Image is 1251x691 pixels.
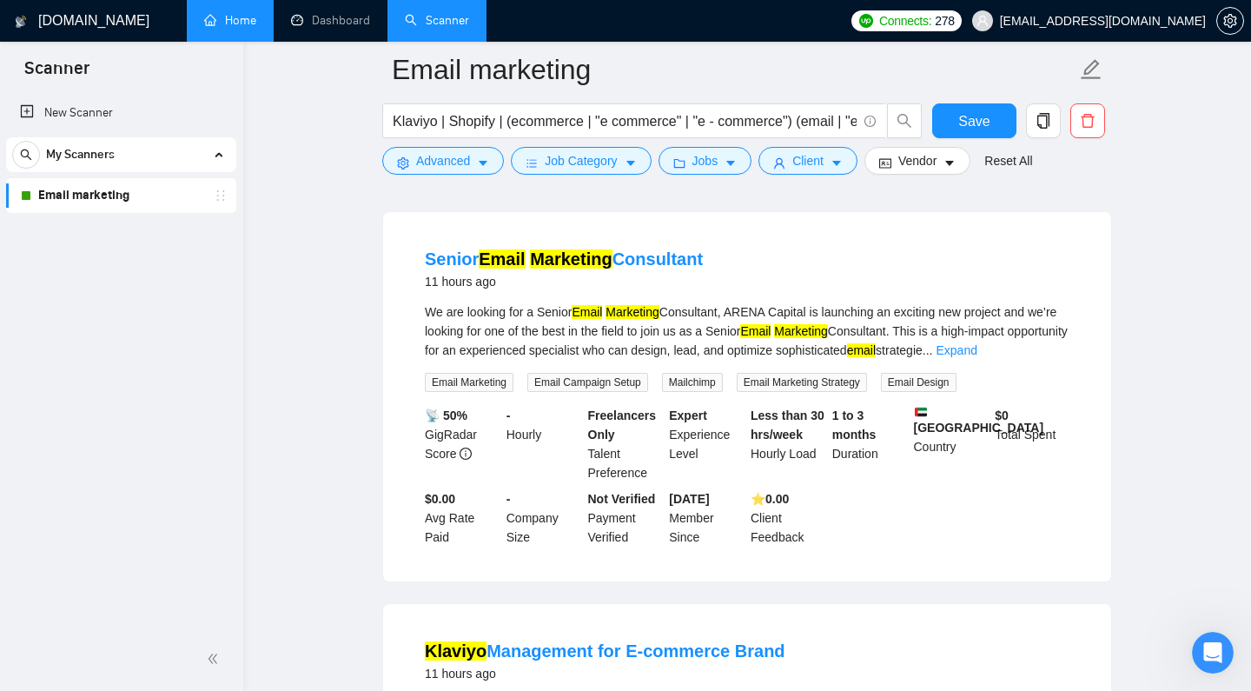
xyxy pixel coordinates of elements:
[272,7,305,40] button: Home
[662,373,723,392] span: Mailchimp
[859,14,873,28] img: upwork-logo.png
[38,178,203,213] a: Email marketing
[572,305,602,319] mark: Email
[669,409,707,422] b: Expert
[915,406,927,418] img: 🇦🇪
[421,406,503,482] div: GigRadar Score
[291,13,370,28] a: dashboardDashboard
[405,13,469,28] a: searchScanner
[991,406,1073,482] div: Total Spent
[12,141,40,169] button: search
[545,151,617,170] span: Job Category
[305,7,336,38] div: Close
[83,558,96,572] button: Upload attachment
[14,131,334,200] div: Nazar says…
[477,156,489,169] span: caret-down
[847,343,876,357] mark: email
[1080,58,1102,81] span: edit
[932,103,1016,138] button: Save
[479,249,525,269] mark: Email
[910,406,992,482] div: Country
[864,147,970,175] button: idcardVendorcaret-down
[6,96,236,130] li: New Scanner
[943,156,956,169] span: caret-down
[1026,103,1061,138] button: copy
[588,409,657,442] b: Freelancers Only
[6,137,236,213] li: My Scanners
[10,56,103,92] span: Scanner
[503,406,585,482] div: Hourly
[737,373,867,392] span: Email Marketing Strategy
[773,156,785,169] span: user
[204,13,256,28] a: homeHome
[425,641,486,661] mark: Klaviyo
[506,409,511,422] b: -
[1216,7,1244,35] button: setting
[125,80,334,118] div: Ok, I have sent the invitation.
[215,221,320,304] div: thumbs up
[110,558,124,572] button: Start recording
[747,489,829,547] div: Client Feedback
[659,147,752,175] button: folderJobscaret-down
[392,48,1076,91] input: Scanner name...
[1027,113,1060,129] span: copy
[1071,113,1104,129] span: delete
[673,156,685,169] span: folder
[898,151,937,170] span: Vendor
[588,492,656,506] b: Not Verified
[506,492,511,506] b: -
[11,7,44,40] button: go back
[76,460,320,528] div: Great, thank you! So it will automatically apply to U.S. / U.K. only jobs? Or do I have to do som...
[425,663,785,684] div: 11 hours ago
[421,489,503,547] div: Avg Rate Paid
[15,8,27,36] img: logo
[425,492,455,506] b: $0.00
[665,406,747,482] div: Experience Level
[792,151,824,170] span: Client
[503,489,585,547] div: Company Size
[692,151,718,170] span: Jobs
[207,650,224,668] span: double-left
[214,189,228,203] span: holder
[14,329,285,417] div: Your BM has been successfully added.Nothing else is required from your side. Please let us know i...
[425,641,785,661] a: KlaviyoManagement for E-commerce Brand
[28,422,118,432] div: Nazar • 30m ago
[14,80,334,132] div: micah@insendo.co says…
[831,156,843,169] span: caret-down
[14,329,334,448] div: Nazar says…
[1070,103,1105,138] button: delete
[397,156,409,169] span: setting
[84,22,119,39] p: Active
[864,116,876,127] span: info-circle
[14,200,334,329] div: micah@insendo.co says…
[995,409,1009,422] b: $ 0
[936,343,976,357] a: Expand
[174,40,334,78] div: Ok thanks, doing now
[669,492,709,506] b: [DATE]
[740,324,771,338] mark: Email
[829,406,910,482] div: Duration
[15,522,333,551] textarea: Message…
[751,492,789,506] b: ⭐️ 0.00
[298,551,326,579] button: Send a message…
[460,448,472,460] span: info-circle
[202,200,334,315] div: thumbs up
[881,373,956,392] span: Email Design
[725,156,737,169] span: caret-down
[50,10,77,37] img: Profile image for Nazar
[526,156,538,169] span: bars
[774,324,827,338] mark: Marketing
[27,558,41,572] button: Emoji picker
[1192,632,1234,674] iframe: Intercom live chat
[393,110,857,132] input: Search Freelance Jobs...
[958,110,990,132] span: Save
[511,147,651,175] button: barsJob Categorycaret-down
[84,9,124,22] h1: Nazar
[28,339,271,356] div: Your BM has been successfully added.
[382,147,504,175] button: settingAdvancedcaret-down
[530,249,612,269] mark: Marketing
[188,50,320,68] div: Ok thanks, doing now
[28,356,271,408] div: Nothing else is required from your side. Please let us know if you have any further questions.
[832,409,877,442] b: 1 to 3 months
[13,149,39,161] span: search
